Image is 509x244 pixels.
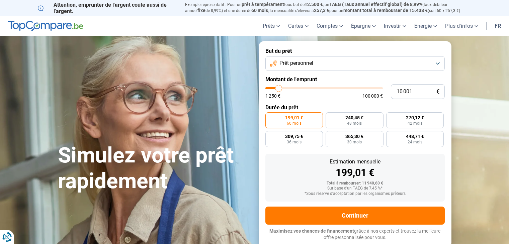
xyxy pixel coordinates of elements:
[287,140,302,144] span: 36 mois
[313,16,347,36] a: Comptes
[185,2,472,14] p: Exemple représentatif : Pour un tous but de , un (taux débiteur annuel de 8,99%) et une durée de ...
[271,192,439,196] div: *Sous réserve d'acceptation par les organismes prêteurs
[242,2,284,7] span: prêt à tempérament
[314,8,329,13] span: 257,3 €
[406,134,424,139] span: 448,71 €
[279,59,313,67] span: Prêt personnel
[362,94,383,98] span: 100 000 €
[265,56,445,71] button: Prêt personnel
[441,16,482,36] a: Plus d'infos
[285,134,303,139] span: 309,75 €
[58,143,251,194] h1: Simulez votre prêt rapidement
[8,21,83,31] img: TopCompare
[265,48,445,54] label: But du prêt
[265,104,445,111] label: Durée du prêt
[285,115,303,120] span: 199,01 €
[271,159,439,164] div: Estimation mensuelle
[197,8,205,13] span: fixe
[265,207,445,225] button: Continuer
[265,228,445,241] p: grâce à nos experts et trouvez la meilleure offre personnalisée pour vous.
[271,181,439,186] div: Total à rembourser: 11 940,60 €
[259,16,284,36] a: Prêts
[251,8,268,13] span: 60 mois
[347,121,362,125] span: 48 mois
[287,121,302,125] span: 60 mois
[345,134,363,139] span: 365,30 €
[284,16,313,36] a: Cartes
[345,115,363,120] span: 240,45 €
[436,89,439,95] span: €
[38,2,177,14] p: Attention, emprunter de l'argent coûte aussi de l'argent.
[408,140,422,144] span: 24 mois
[305,2,323,7] span: 12.500 €
[265,94,280,98] span: 1 250 €
[265,76,445,83] label: Montant de l'emprunt
[491,16,505,36] a: fr
[347,16,380,36] a: Épargne
[343,8,428,13] span: montant total à rembourser de 15.438 €
[271,186,439,191] div: Sur base d'un TAEG de 7,45 %*
[410,16,441,36] a: Énergie
[269,228,354,234] span: Maximisez vos chances de financement
[271,168,439,178] div: 199,01 €
[347,140,362,144] span: 30 mois
[408,121,422,125] span: 42 mois
[329,2,422,7] span: TAEG (Taux annuel effectif global) de 8,99%
[406,115,424,120] span: 270,12 €
[380,16,410,36] a: Investir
